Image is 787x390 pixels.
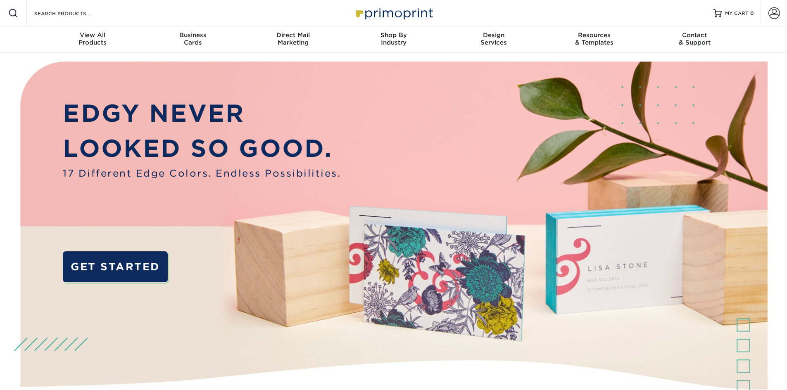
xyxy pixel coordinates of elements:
span: View All [43,31,143,39]
a: GET STARTED [63,251,167,282]
span: 17 Different Edge Colors. Endless Possibilities. [63,166,341,180]
a: View AllProducts [43,26,143,53]
span: Shop By [343,31,444,39]
input: SEARCH PRODUCTS..... [33,8,114,18]
span: Contact [644,31,745,39]
div: Marketing [243,31,343,46]
a: Contact& Support [644,26,745,53]
span: Business [143,31,243,39]
div: & Templates [544,31,644,46]
div: Products [43,31,143,46]
div: Services [444,31,544,46]
span: 0 [750,10,754,16]
a: Direct MailMarketing [243,26,343,53]
p: LOOKED SO GOOD. [63,131,341,166]
span: Direct Mail [243,31,343,39]
div: Cards [143,31,243,46]
span: MY CART [725,10,749,17]
a: Resources& Templates [544,26,644,53]
a: DesignServices [444,26,544,53]
a: Shop ByIndustry [343,26,444,53]
span: Design [444,31,544,39]
a: BusinessCards [143,26,243,53]
p: EDGY NEVER [63,96,341,131]
span: Resources [544,31,644,39]
img: Primoprint [352,4,435,22]
div: & Support [644,31,745,46]
div: Industry [343,31,444,46]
